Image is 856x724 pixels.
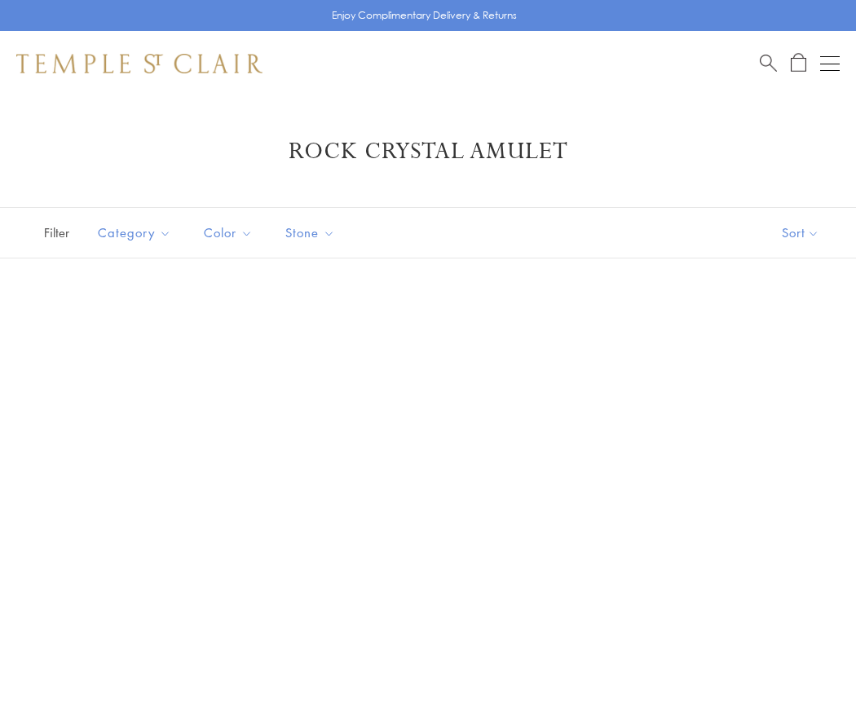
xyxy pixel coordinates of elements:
[277,223,347,243] span: Stone
[41,137,815,166] h1: Rock Crystal Amulet
[90,223,183,243] span: Category
[86,214,183,251] button: Category
[196,223,265,243] span: Color
[192,214,265,251] button: Color
[745,208,856,258] button: Show sort by
[791,53,806,73] a: Open Shopping Bag
[760,53,777,73] a: Search
[820,54,840,73] button: Open navigation
[273,214,347,251] button: Stone
[332,7,517,24] p: Enjoy Complimentary Delivery & Returns
[16,54,263,73] img: Temple St. Clair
